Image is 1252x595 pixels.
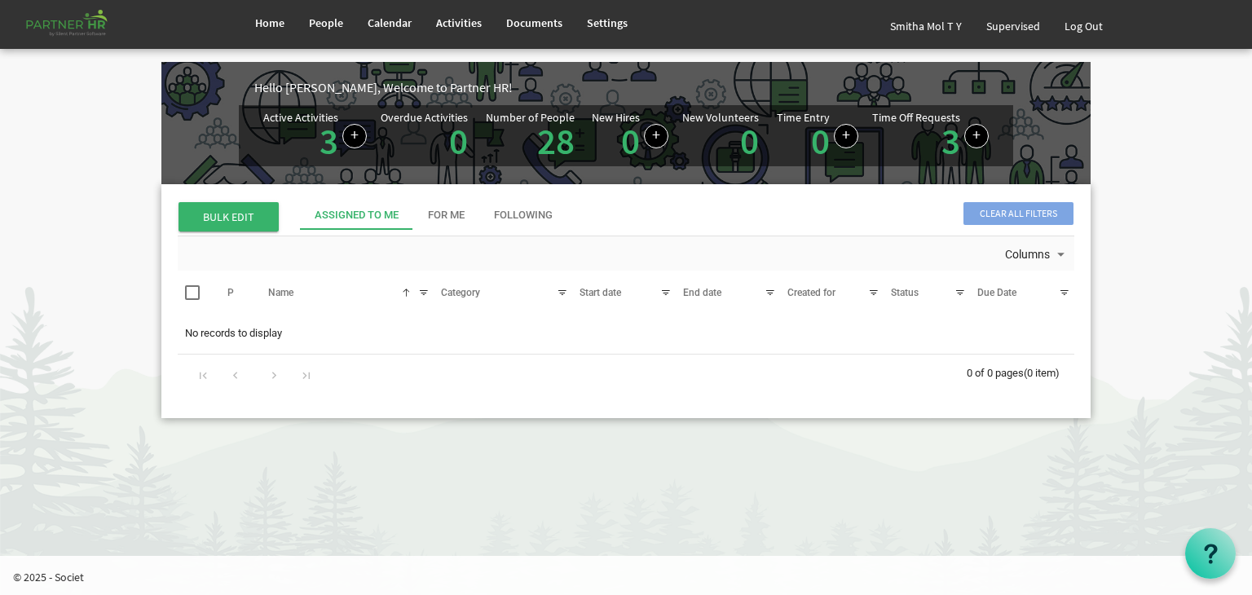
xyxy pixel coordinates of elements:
a: 3 [320,118,338,164]
span: Settings [587,15,628,30]
span: P [227,287,234,298]
div: Number of active Activities in Partner HR [263,112,367,160]
a: Log Out [1052,3,1115,49]
p: © 2025 - Societ [13,569,1252,585]
a: 28 [537,118,575,164]
div: Go to first page [192,363,214,386]
a: Add new person to Partner HR [644,124,668,148]
div: Time Entry [777,112,830,123]
div: Go to next page [263,363,285,386]
div: Assigned To Me [315,208,399,223]
td: No records to display [178,318,1074,349]
div: Go to previous page [224,363,246,386]
a: Create a new Activity [342,124,367,148]
div: Total number of active people in Partner HR [486,112,579,160]
div: Hello [PERSON_NAME], Welcome to Partner HR! [254,78,1091,97]
a: 3 [941,118,960,164]
span: BULK EDIT [179,202,279,231]
span: Due Date [977,287,1016,298]
span: Name [268,287,293,298]
div: New Volunteers [682,112,759,123]
div: Columns [1002,236,1072,271]
div: tab-header [300,201,1197,230]
a: 0 [621,118,640,164]
div: Number of active time off requests [872,112,989,160]
span: People [309,15,343,30]
span: 0 of 0 pages [967,367,1024,379]
div: Volunteer hired in the last 7 days [682,112,763,160]
span: Category [441,287,480,298]
span: Start date [580,287,621,298]
div: Active Activities [263,112,338,123]
div: Overdue Activities [381,112,468,123]
span: Documents [506,15,562,30]
div: People hired in the last 7 days [592,112,668,160]
div: 0 of 0 pages (0 item) [967,355,1074,389]
a: 0 [811,118,830,164]
div: Number of People [486,112,575,123]
span: Columns [1003,245,1051,265]
a: 0 [740,118,759,164]
a: Smitha Mol T Y [878,3,974,49]
button: Columns [1002,245,1072,266]
div: For Me [428,208,465,223]
span: Supervised [986,19,1040,33]
span: End date [683,287,721,298]
a: Supervised [974,3,1052,49]
a: 0 [449,118,468,164]
a: Create a new time off request [964,124,989,148]
span: Calendar [368,15,412,30]
span: (0 item) [1024,367,1060,379]
span: Clear all filters [963,202,1073,225]
a: Log hours [834,124,858,148]
div: New Hires [592,112,640,123]
span: Home [255,15,284,30]
span: Created for [787,287,835,298]
div: Time Off Requests [872,112,960,123]
span: Status [891,287,919,298]
div: Go to last page [295,363,317,386]
div: Number of Time Entries [777,112,858,160]
span: Activities [436,15,482,30]
div: Activities assigned to you for which the Due Date is passed [381,112,472,160]
div: Following [494,208,553,223]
